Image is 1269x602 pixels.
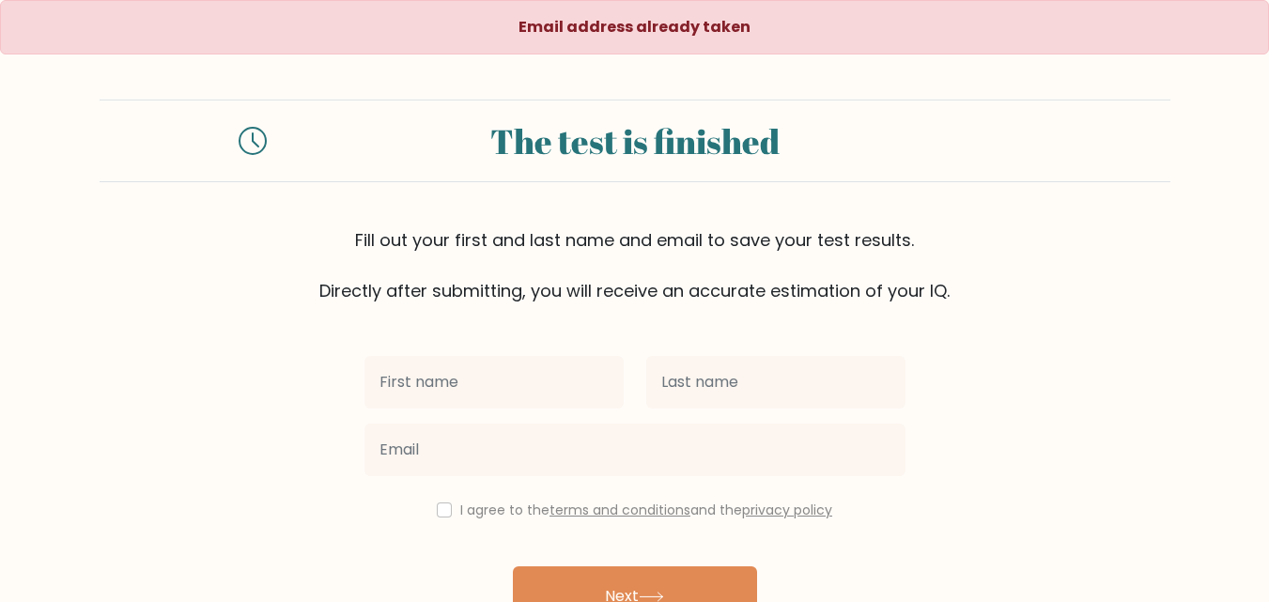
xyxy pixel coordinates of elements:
[460,501,832,519] label: I agree to the and the
[549,501,690,519] a: terms and conditions
[646,356,905,409] input: Last name
[518,16,751,38] strong: Email address already taken
[364,356,624,409] input: First name
[289,116,981,166] div: The test is finished
[100,227,1170,303] div: Fill out your first and last name and email to save your test results. Directly after submitting,...
[742,501,832,519] a: privacy policy
[364,424,905,476] input: Email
